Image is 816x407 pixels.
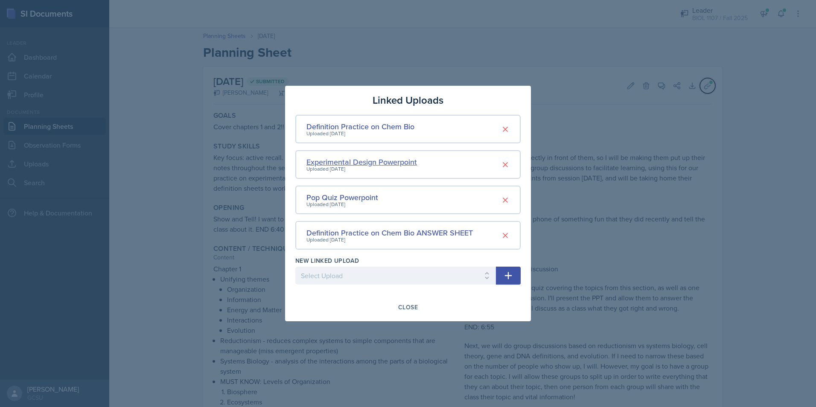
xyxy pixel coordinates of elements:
div: Definition Practice on Chem Bio ANSWER SHEET [306,227,473,238]
div: Uploaded [DATE] [306,236,473,244]
h3: Linked Uploads [373,93,443,108]
div: Uploaded [DATE] [306,165,417,173]
button: Close [393,300,423,314]
div: Pop Quiz Powerpoint [306,192,378,203]
div: Close [398,304,418,311]
div: Definition Practice on Chem Bio [306,121,414,132]
label: New Linked Upload [295,256,359,265]
div: Uploaded [DATE] [306,130,414,137]
div: Uploaded [DATE] [306,201,378,208]
div: Experimental Design Powerpoint [306,156,417,168]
